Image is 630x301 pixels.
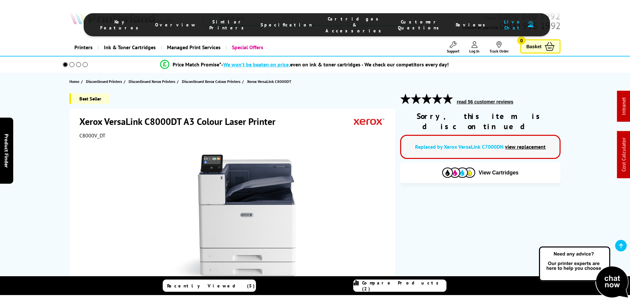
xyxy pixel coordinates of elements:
span: Support [447,49,459,54]
a: Discontinued Printers [86,78,124,85]
a: Support [447,41,459,54]
span: Key Features [100,19,142,31]
span: C8000V_DT [79,132,105,139]
div: Sorry, this item is discontinued [400,111,561,132]
a: Home [69,78,81,85]
span: Price Match Promise* [173,61,221,68]
span: Home [69,78,79,85]
span: Recently Viewed (5) [167,283,255,289]
span: Product Finder [3,133,10,168]
button: read 56 customer reviews [455,99,515,105]
a: Intranet [620,97,627,115]
img: user-headset-duotone.svg [528,21,533,27]
img: Xerox VersaLink C8000DT [168,152,298,282]
span: Customer Questions [398,19,442,31]
span: Reviews [456,22,489,28]
span: Compare Products (2) [362,280,446,292]
span: View Cartridges [479,170,519,176]
img: Cartridges [442,168,475,178]
span: Best Seller [69,94,109,104]
a: Compare Products (2) [353,280,446,292]
a: Cost Calculator [620,138,627,172]
span: Ink & Toner Cartridges [104,39,156,56]
img: Xerox [354,115,384,128]
span: Cartridges & Accessories [325,16,385,34]
a: Recently Viewed (5) [163,280,256,292]
a: Basket 0 [520,39,561,54]
div: - even on ink & toner cartridges - We check our competitors every day! [221,61,449,68]
img: Open Live Chat window [537,245,630,300]
a: Discontinued Xerox Printers [129,78,177,85]
span: Specification [261,22,312,28]
span: Xerox VersaLink C8000DT [247,79,291,84]
a: view replacement [505,143,546,150]
span: Discontinued Xerox Printers [129,78,175,85]
a: Replaced by Xerox VersaLink C7000DN [415,143,504,150]
a: Discontinued Xerox Colour Printers [182,78,242,85]
a: Ink & Toner Cartridges [98,39,161,56]
span: Overview [155,22,196,28]
span: Discontinued Printers [86,78,122,85]
span: Similar Printers [209,19,247,31]
a: Managed Print Services [161,39,226,56]
span: Log In [469,49,480,54]
a: Printers [69,39,98,56]
li: modal_Promise [54,59,556,70]
a: Log In [469,41,480,54]
a: Track Order [489,41,509,54]
span: Live Chat [502,19,525,31]
h1: Xerox VersaLink C8000DT A3 Colour Laser Printer [79,115,282,128]
span: Discontinued Xerox Colour Printers [182,78,240,85]
span: We won’t be beaten on price, [223,61,290,68]
button: View Cartridges [405,167,556,178]
span: Basket [526,42,541,51]
a: Special Offers [226,39,268,56]
span: 0 [517,36,525,45]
